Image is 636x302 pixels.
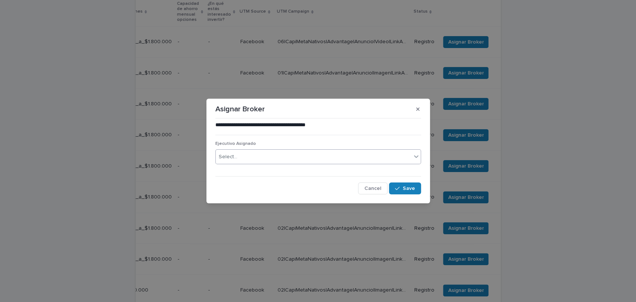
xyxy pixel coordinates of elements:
[364,186,381,191] span: Cancel
[219,153,237,161] div: Select...
[389,182,421,194] button: Save
[403,186,415,191] span: Save
[215,142,256,146] span: Ejecutivo Asignado
[215,105,265,114] p: Asignar Broker
[358,182,387,194] button: Cancel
